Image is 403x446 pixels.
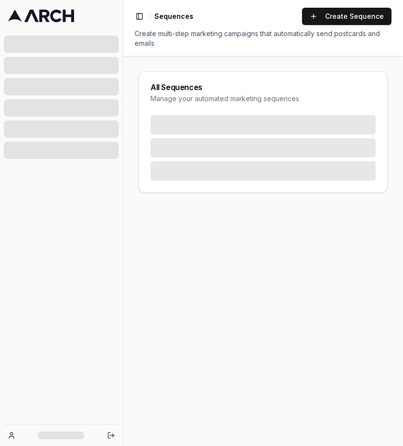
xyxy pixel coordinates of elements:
div: All Sequences [151,83,376,91]
nav: breadcrumb [154,12,193,21]
div: Create multi-step marketing campaigns that automatically send postcards and emails [135,29,391,48]
button: Log out [104,429,118,442]
span: Sequences [154,12,193,21]
div: Manage your automated marketing sequences [151,94,376,104]
a: Create Sequence [302,8,391,25]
